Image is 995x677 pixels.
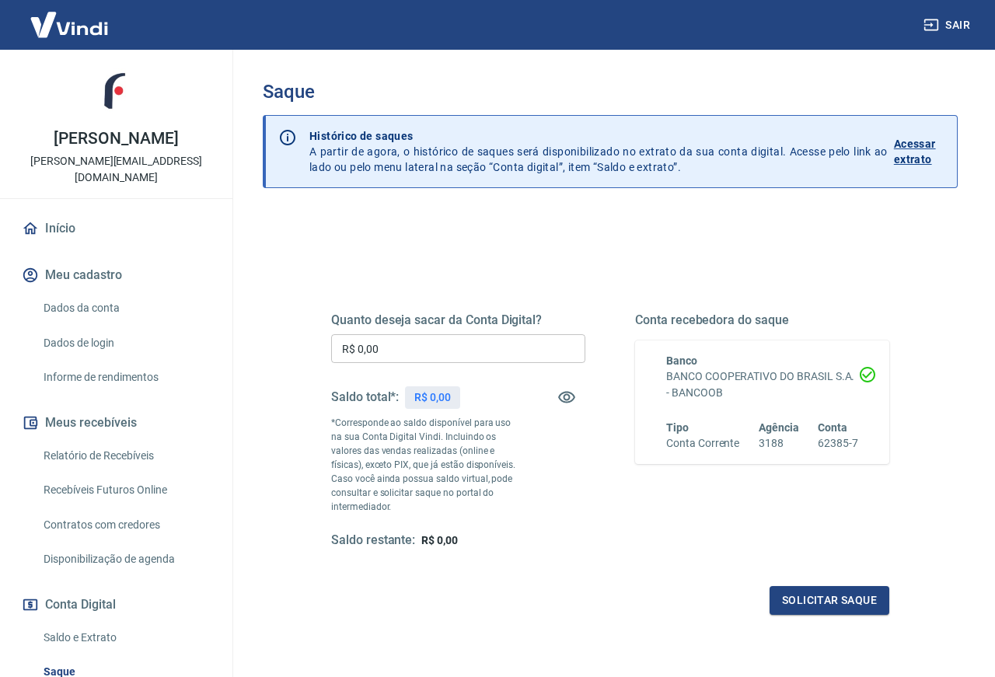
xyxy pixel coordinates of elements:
a: Saldo e Extrato [37,622,214,654]
button: Sair [920,11,976,40]
h5: Quanto deseja sacar da Conta Digital? [331,312,585,328]
span: Agência [759,421,799,434]
a: Início [19,211,214,246]
p: [PERSON_NAME][EMAIL_ADDRESS][DOMAIN_NAME] [12,153,220,186]
h6: 62385-7 [818,435,858,452]
p: R$ 0,00 [414,389,451,406]
p: *Corresponde ao saldo disponível para uso na sua Conta Digital Vindi. Incluindo os valores das ve... [331,416,522,514]
img: c8d5e2f3-4cf2-4681-8207-a44fa3db6b8f.jpeg [86,62,148,124]
a: Disponibilização de agenda [37,543,214,575]
a: Relatório de Recebíveis [37,440,214,472]
a: Informe de rendimentos [37,361,214,393]
span: R$ 0,00 [421,534,458,546]
h6: BANCO COOPERATIVO DO BRASIL S.A. - BANCOOB [666,368,858,401]
p: Acessar extrato [894,136,944,167]
span: Banco [666,354,697,367]
h6: 3188 [759,435,799,452]
a: Dados da conta [37,292,214,324]
p: [PERSON_NAME] [54,131,178,147]
span: Conta [818,421,847,434]
button: Solicitar saque [770,586,889,615]
p: A partir de agora, o histórico de saques será disponibilizado no extrato da sua conta digital. Ac... [309,128,888,175]
h5: Saldo restante: [331,532,415,549]
button: Meus recebíveis [19,406,214,440]
button: Meu cadastro [19,258,214,292]
a: Recebíveis Futuros Online [37,474,214,506]
h5: Saldo total*: [331,389,399,405]
p: Histórico de saques [309,128,888,144]
span: Tipo [666,421,689,434]
h3: Saque [263,81,958,103]
h6: Conta Corrente [666,435,739,452]
a: Acessar extrato [894,128,944,175]
a: Contratos com credores [37,509,214,541]
button: Conta Digital [19,588,214,622]
img: Vindi [19,1,120,48]
h5: Conta recebedora do saque [635,312,889,328]
a: Dados de login [37,327,214,359]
